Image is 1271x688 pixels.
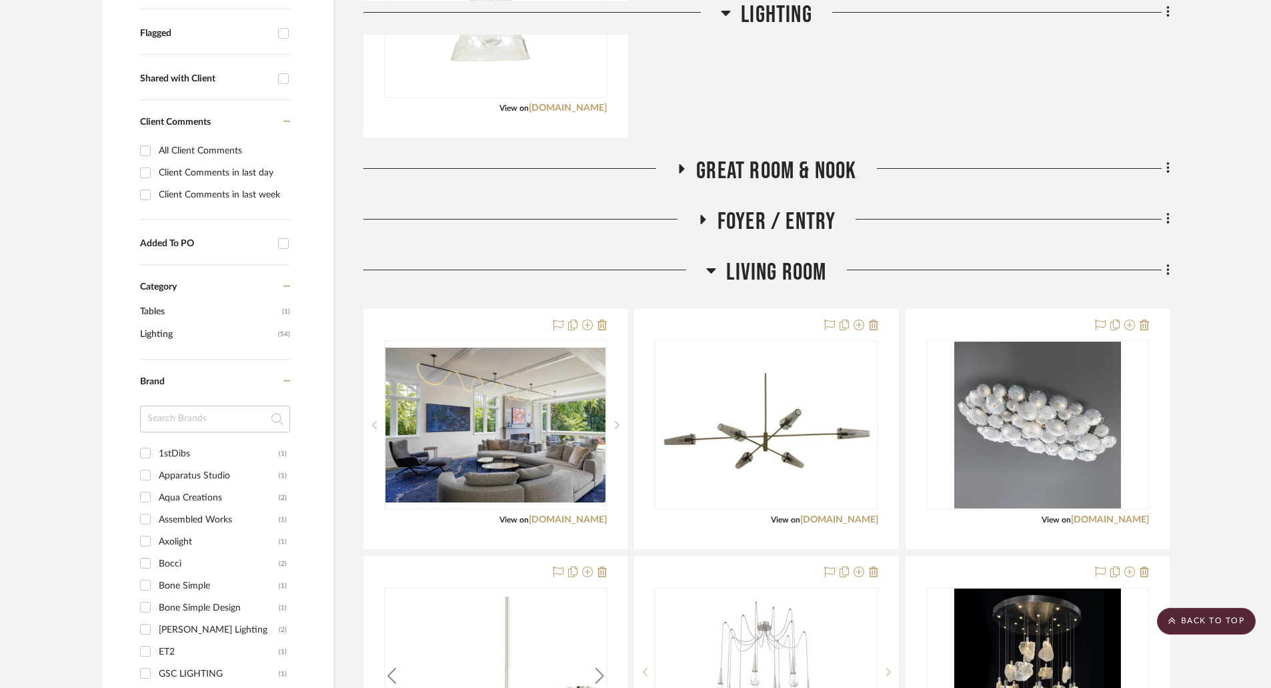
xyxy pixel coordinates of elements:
span: Category [140,282,177,293]
div: (2) [279,553,287,575]
span: Foyer / Entry [718,208,836,236]
div: Axolight [159,531,279,553]
span: GREAT ROOM & NOOK [696,157,856,186]
a: [DOMAIN_NAME] [529,515,607,525]
div: Bone Simple [159,575,279,597]
div: (1) [279,597,287,619]
a: [DOMAIN_NAME] [529,103,607,113]
div: Flagged [140,28,271,39]
img: NENUFAR GRAND CEILING LIGHT 91"Lx47"D [954,342,1121,508]
span: (1) [282,301,290,322]
div: All Client Comments [159,140,287,161]
div: (1) [279,641,287,663]
span: View on [1042,516,1071,524]
span: (54) [278,324,290,345]
span: Brand [140,377,165,386]
div: Assembled Works [159,509,279,531]
div: GSC LIGHTING [159,663,279,685]
span: View on [499,104,529,112]
div: (1) [279,465,287,486]
img: LUKE LAMP TRACER BAR 2 CHANDELIER [385,348,605,502]
span: Client Comments [140,117,211,127]
div: (1) [279,575,287,597]
span: Tables [140,300,279,323]
a: [DOMAIN_NAME] [800,515,878,525]
div: (1) [279,663,287,685]
div: Aqua Creations [159,487,279,508]
div: Apparatus Studio [159,465,279,486]
scroll-to-top-button: BACK TO TOP [1157,608,1256,635]
div: (2) [279,619,287,641]
div: (1) [279,531,287,553]
span: View on [499,516,529,524]
div: (2) [279,487,287,508]
div: 1stDibs [159,443,279,464]
div: ET2 [159,641,279,663]
div: Client Comments in last day [159,162,287,184]
input: Search Brands [140,406,290,432]
div: (1) [279,509,287,531]
div: 0 [656,341,877,509]
div: Bone Simple Design [159,597,279,619]
div: (1) [279,443,287,464]
div: Client Comments in last week [159,184,287,206]
img: USONA 07941 PENDANT 67.75"W X 46"D X 9.5" MIN OAH [656,373,876,477]
a: [DOMAIN_NAME] [1071,515,1149,525]
span: View on [771,516,800,524]
span: Living Room [726,258,826,287]
div: Shared with Client [140,73,271,85]
span: Lighting [140,323,275,346]
div: Added To PO [140,238,271,250]
div: Bocci [159,553,279,575]
div: [PERSON_NAME] Lighting [159,619,279,641]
